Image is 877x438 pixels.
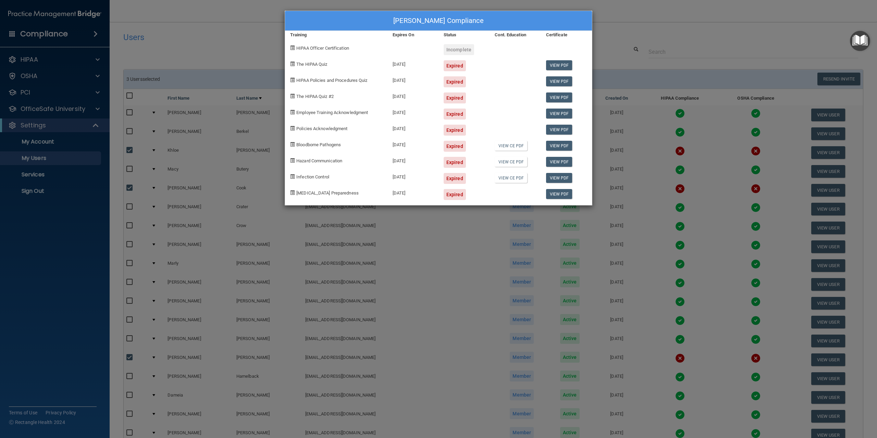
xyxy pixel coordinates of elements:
[444,44,474,55] div: Incomplete
[285,31,387,39] div: Training
[296,174,329,179] span: Infection Control
[296,46,349,51] span: HIPAA Officer Certification
[387,55,438,71] div: [DATE]
[495,173,527,183] a: View CE PDF
[296,126,347,131] span: Policies Acknowledgment
[495,157,527,167] a: View CE PDF
[444,109,466,120] div: Expired
[296,94,334,99] span: The HIPAA Quiz #2
[444,60,466,71] div: Expired
[444,92,466,103] div: Expired
[850,31,870,51] button: Open Resource Center
[387,184,438,200] div: [DATE]
[387,168,438,184] div: [DATE]
[438,31,490,39] div: Status
[546,125,572,135] a: View PDF
[444,76,466,87] div: Expired
[296,158,342,163] span: Hazard Communication
[546,189,572,199] a: View PDF
[444,141,466,152] div: Expired
[296,190,359,196] span: [MEDICAL_DATA] Preparedness
[285,11,592,31] div: [PERSON_NAME] Compliance
[387,71,438,87] div: [DATE]
[546,173,572,183] a: View PDF
[546,109,572,118] a: View PDF
[296,78,367,83] span: HIPAA Policies and Procedures Quiz
[387,136,438,152] div: [DATE]
[541,31,592,39] div: Certificate
[387,87,438,103] div: [DATE]
[296,62,327,67] span: The HIPAA Quiz
[546,60,572,70] a: View PDF
[546,141,572,151] a: View PDF
[296,110,368,115] span: Employee Training Acknowledgment
[546,76,572,86] a: View PDF
[296,142,341,147] span: Bloodborne Pathogens
[387,31,438,39] div: Expires On
[444,173,466,184] div: Expired
[495,141,527,151] a: View CE PDF
[444,125,466,136] div: Expired
[490,31,541,39] div: Cont. Education
[387,152,438,168] div: [DATE]
[387,103,438,120] div: [DATE]
[546,157,572,167] a: View PDF
[444,157,466,168] div: Expired
[387,120,438,136] div: [DATE]
[444,189,466,200] div: Expired
[546,92,572,102] a: View PDF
